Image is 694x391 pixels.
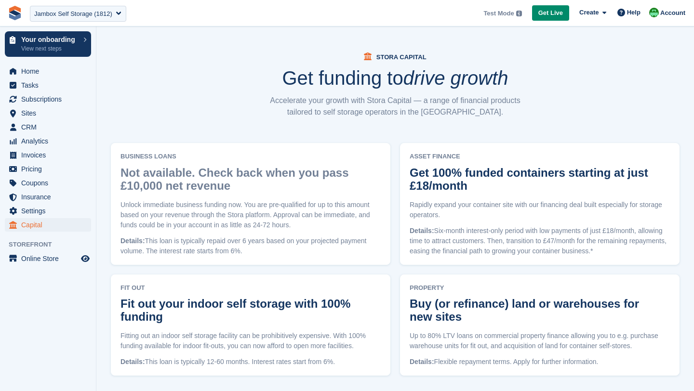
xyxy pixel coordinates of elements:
p: This loan is typically repaid over 6 years based on your projected payment volume. The interest r... [120,236,381,256]
div: Jambox Self Storage (1812) [34,9,112,19]
h2: Get 100% funded containers starting at just £18/month [410,166,659,192]
i: drive growth [403,67,508,89]
span: CRM [21,120,79,134]
span: Tasks [21,78,79,92]
img: Laura Carlisle [649,8,659,17]
p: Rapidly expand your container site with our financing deal built especially for storage operators. [410,200,670,220]
p: This loan is typically 12-60 months. Interest rates start from 6%. [120,357,381,367]
span: Details: [120,237,145,245]
span: Get Live [538,8,563,18]
span: Test Mode [483,9,514,18]
img: stora-icon-8386f47178a22dfd0bd8f6a31ec36ba5ce8667c1dd55bd0f319d3a0aa187defe.svg [8,6,22,20]
h2: Buy (or refinance) land or warehouses for new sites [410,297,659,323]
span: Invoices [21,148,79,162]
span: Account [660,8,685,18]
span: Storefront [9,240,96,249]
p: Unlock immediate business funding now. You are pre-qualified for up to this amount based on your ... [120,200,381,230]
span: Online Store [21,252,79,265]
img: icon-info-grey-7440780725fd019a000dd9b08b2336e03edf1995a4989e88bcd33f0948082b44.svg [516,11,522,16]
span: Insurance [21,190,79,204]
span: Details: [120,358,145,365]
a: menu [5,162,91,176]
p: Flexible repayment terms. Apply for further information. [410,357,670,367]
h2: Not available. Check back when you pass £10,000 net revenue [120,166,376,192]
a: menu [5,218,91,232]
a: Preview store [80,253,91,264]
span: Sites [21,106,79,120]
span: Create [579,8,599,17]
span: Pricing [21,162,79,176]
a: menu [5,204,91,218]
a: Your onboarding View next steps [5,31,91,57]
span: Capital [21,218,79,232]
span: Fit Out [120,283,375,293]
h2: Fit out your indoor self storage with 100% funding [120,297,370,323]
a: menu [5,190,91,204]
p: Fitting out an indoor self storage facility can be prohibitively expensive. With 100% funding ava... [120,331,381,351]
span: Coupons [21,176,79,190]
p: Six-month interest-only period with low payments of just £18/month, allowing time to attract cust... [410,226,670,256]
span: Help [627,8,641,17]
p: Accelerate your growth with Stora Capital — a range of financial products tailored to self storag... [265,95,525,118]
a: menu [5,78,91,92]
p: Up to 80% LTV loans on commercial property finance allowing you to e.g. purchase warehouse units ... [410,331,670,351]
span: Asset Finance [410,152,664,161]
span: Property [410,283,664,293]
a: menu [5,176,91,190]
span: Subscriptions [21,92,79,106]
span: Business Loans [120,152,381,161]
a: menu [5,120,91,134]
p: Your onboarding [21,36,79,43]
span: Settings [21,204,79,218]
a: menu [5,106,91,120]
a: menu [5,252,91,265]
span: Analytics [21,134,79,148]
h1: Get funding to [282,68,508,88]
a: menu [5,134,91,148]
span: Details: [410,358,434,365]
span: Stora Capital [376,53,427,61]
a: menu [5,92,91,106]
a: Get Live [532,5,569,21]
a: menu [5,65,91,78]
span: Home [21,65,79,78]
a: menu [5,148,91,162]
span: Details: [410,227,434,235]
p: View next steps [21,44,79,53]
